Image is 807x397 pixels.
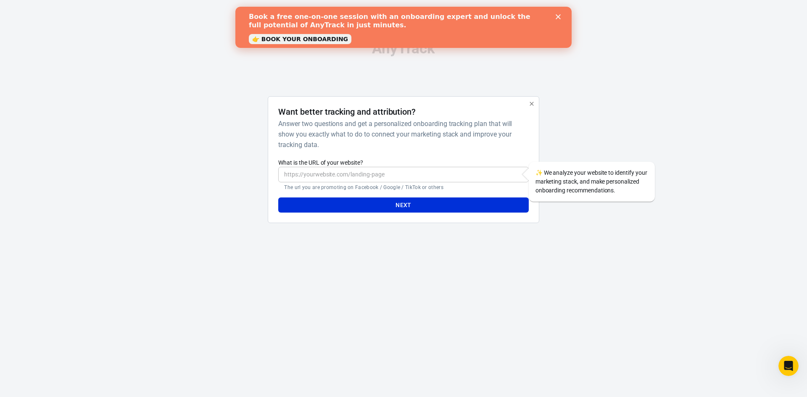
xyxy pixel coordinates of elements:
[278,197,528,213] button: Next
[278,167,528,182] input: https://yourwebsite.com/landing-page
[778,356,799,376] iframe: Intercom live chat
[284,184,522,191] p: The url you are promoting on Facebook / Google / TikTok or others
[278,118,525,150] h6: Answer two questions and get a personalized onboarding tracking plan that will show you exactly w...
[235,7,572,48] iframe: Intercom live chat banner
[193,41,614,56] div: AnyTrack
[535,169,543,176] span: sparkles
[320,8,329,13] div: Close
[278,158,528,167] label: What is the URL of your website?
[278,107,416,117] h4: Want better tracking and attribution?
[529,162,655,202] div: We analyze your website to identify your marketing stack, and make personalized onboarding recomm...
